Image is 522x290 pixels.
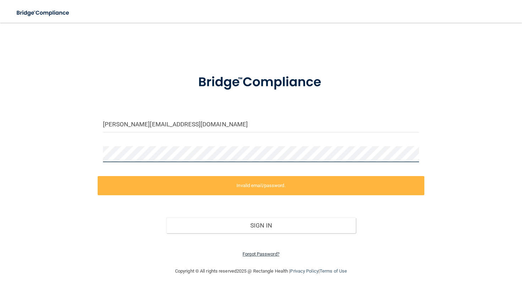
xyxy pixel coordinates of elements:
img: bridge_compliance_login_screen.278c3ca4.svg [185,65,337,99]
button: Sign In [166,218,356,233]
a: Forgot Password? [243,251,279,257]
a: Privacy Policy [290,268,318,274]
input: Email [103,116,419,132]
iframe: Drift Widget Chat Controller [399,240,513,268]
a: Terms of Use [320,268,347,274]
label: Invalid email/password. [98,176,424,195]
img: bridge_compliance_login_screen.278c3ca4.svg [11,6,76,20]
div: Copyright © All rights reserved 2025 @ Rectangle Health | | [131,260,391,283]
